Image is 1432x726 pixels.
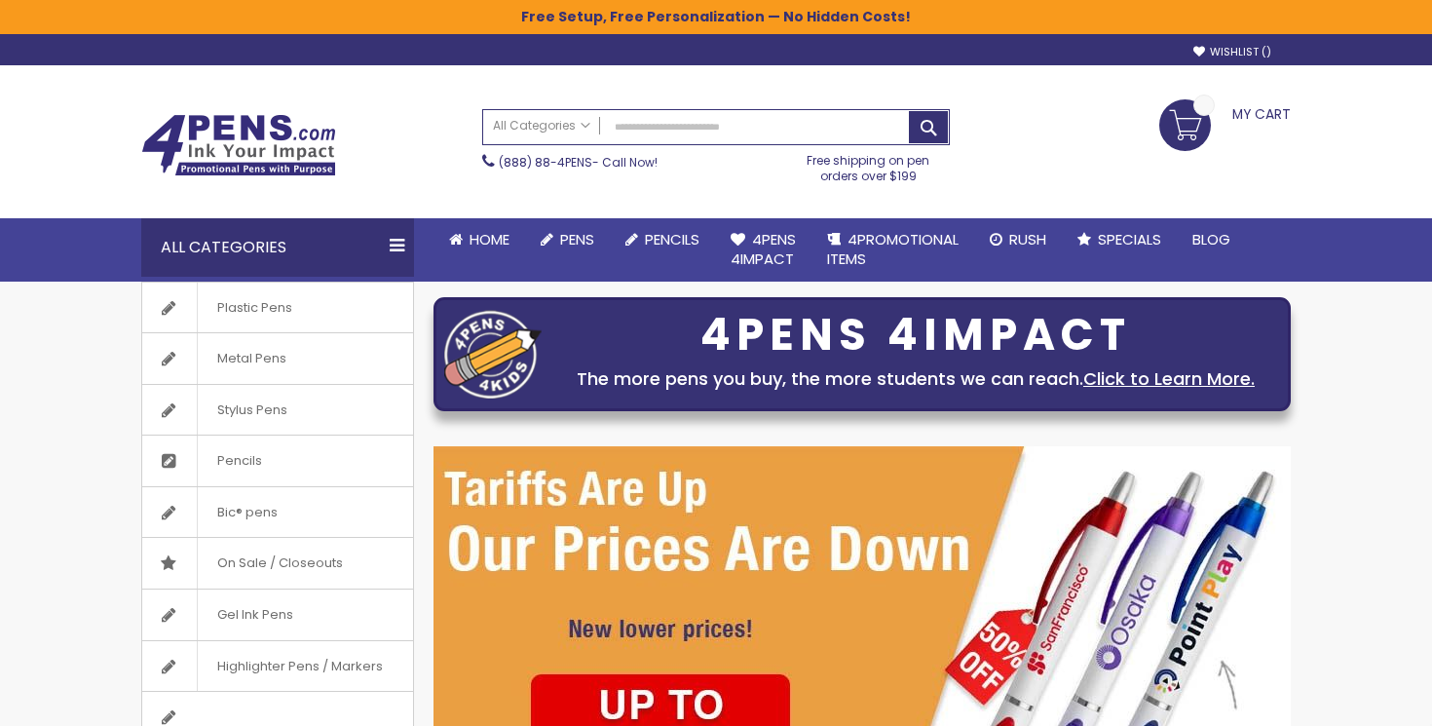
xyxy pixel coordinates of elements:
a: 4PROMOTIONALITEMS [811,218,974,282]
span: 4PROMOTIONAL ITEMS [827,229,959,269]
span: Pencils [645,229,699,249]
span: 4Pens 4impact [731,229,796,269]
span: - Call Now! [499,154,658,171]
span: Bic® pens [197,487,297,538]
a: Highlighter Pens / Markers [142,641,413,692]
a: Click to Learn More. [1083,366,1255,391]
span: Blog [1192,229,1230,249]
div: The more pens you buy, the more students we can reach. [551,365,1280,393]
a: 4Pens4impact [715,218,811,282]
a: Home [433,218,525,261]
img: 4Pens Custom Pens and Promotional Products [141,114,336,176]
span: Metal Pens [197,333,306,384]
a: Pencils [142,436,413,486]
a: Pens [525,218,610,261]
span: Stylus Pens [197,385,307,436]
a: Specials [1062,218,1177,261]
span: Pencils [197,436,282,486]
a: Stylus Pens [142,385,413,436]
div: Free shipping on pen orders over $199 [787,145,951,184]
a: Pencils [610,218,715,261]
div: 4PENS 4IMPACT [551,315,1280,356]
span: Rush [1009,229,1046,249]
a: Gel Ink Pens [142,590,413,640]
span: Plastic Pens [197,283,312,333]
a: Blog [1177,218,1246,261]
span: Gel Ink Pens [197,590,313,640]
a: Wishlist [1193,45,1271,59]
a: Rush [974,218,1062,261]
a: (888) 88-4PENS [499,154,592,171]
img: four_pen_logo.png [444,310,542,399]
span: Home [470,229,509,249]
span: All Categories [493,118,590,134]
a: Metal Pens [142,333,413,384]
div: All Categories [141,218,414,277]
span: Pens [560,229,594,249]
a: On Sale / Closeouts [142,538,413,589]
span: Highlighter Pens / Markers [197,641,402,692]
a: All Categories [483,110,600,142]
a: Plastic Pens [142,283,413,333]
span: Specials [1098,229,1161,249]
span: On Sale / Closeouts [197,538,362,589]
a: Bic® pens [142,487,413,538]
